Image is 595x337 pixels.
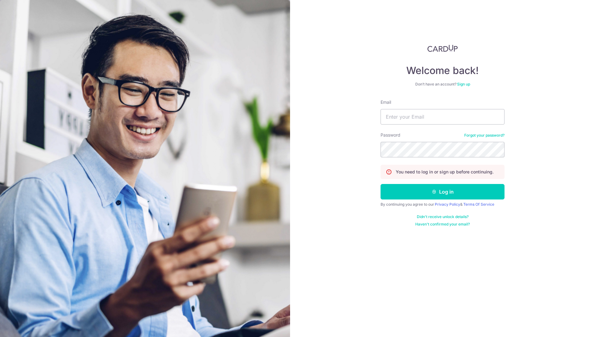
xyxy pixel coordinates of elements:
label: Email [381,99,391,105]
a: Terms Of Service [463,202,494,207]
p: You need to log in or sign up before continuing. [396,169,494,175]
a: Privacy Policy [435,202,460,207]
img: CardUp Logo [427,45,458,52]
a: Sign up [457,82,470,86]
label: Password [381,132,400,138]
input: Enter your Email [381,109,505,125]
a: Forgot your password? [464,133,505,138]
button: Log in [381,184,505,199]
div: Don’t have an account? [381,82,505,87]
h4: Welcome back! [381,64,505,77]
a: Haven't confirmed your email? [415,222,470,227]
a: Didn't receive unlock details? [417,214,469,219]
div: By continuing you agree to our & [381,202,505,207]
